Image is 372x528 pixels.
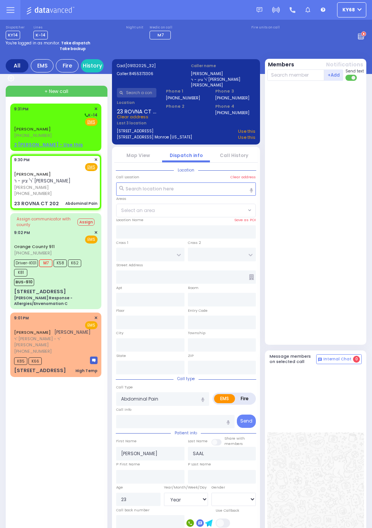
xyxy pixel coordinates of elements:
[116,508,150,513] label: Call back number
[14,336,95,348] span: ר' [PERSON_NAME] - ר' [PERSON_NAME]
[14,126,51,132] a: [PERSON_NAME]
[14,348,52,354] span: [PHONE_NUMBER]
[188,462,211,467] label: P Last Name
[345,68,364,74] span: Send text
[116,353,126,358] label: State
[14,132,52,138] span: [PHONE_NUMBER]
[174,167,198,173] span: Location
[316,354,362,364] button: Internal Chat 0
[44,88,68,95] span: + New call
[238,128,255,135] a: Use this
[14,230,30,236] span: 9:02 PM
[14,367,66,374] div: [STREET_ADDRESS]
[39,259,52,267] span: M7
[56,59,79,72] div: Fire
[14,190,52,196] span: [PHONE_NUMBER]
[126,63,156,69] span: [09132025_32]
[326,61,363,69] button: Notifications
[121,207,155,214] span: Select an area
[68,259,81,267] span: K62
[171,430,201,436] span: Patient info
[191,77,255,82] label: ר' ציון - ר' [PERSON_NAME]
[76,368,98,374] div: High Temp
[117,128,153,135] a: [STREET_ADDRESS]
[188,308,208,313] label: Entry Code
[268,61,294,69] button: Members
[14,278,34,286] span: BUS-910
[54,259,67,267] span: K58
[85,321,98,329] span: EMS
[234,217,256,223] label: Save as POI
[216,508,239,513] label: Use Callback
[14,171,51,177] a: [PERSON_NAME]
[94,229,98,236] span: ✕
[215,88,255,94] span: Phone 3
[60,46,86,52] strong: Take backup
[249,274,254,280] span: Other building occupants
[188,353,194,358] label: ZIP
[94,106,98,112] span: ✕
[191,63,255,69] label: Caller name
[14,357,27,365] span: K85
[230,174,256,180] label: Clear address
[14,141,83,148] u: 2 [PERSON_NAME] - Use this
[116,217,143,223] label: Location Name
[158,32,164,38] span: M7
[17,216,77,228] span: Assign communicator with county
[224,436,245,441] small: Share with
[14,288,66,295] div: [STREET_ADDRESS]
[224,441,243,446] span: members
[188,285,199,291] label: Room
[116,438,137,444] label: First Name
[353,356,360,363] span: 0
[117,63,181,69] label: Cad:
[215,103,255,110] span: Phone 4
[33,25,48,30] label: Lines
[257,7,262,13] img: message.svg
[14,259,38,267] span: Driver-K101
[324,69,343,81] button: +Add
[150,25,173,30] label: Medic on call
[116,174,139,180] label: Call Location
[77,218,95,226] button: Assign
[237,415,256,428] button: Send
[215,95,249,101] label: [PHONE_NUMBER]
[116,182,256,196] input: Search location here
[323,357,352,362] span: Internal Chat
[65,201,98,206] div: Abdominal Pain
[235,394,255,403] label: Fire
[28,357,42,365] span: K66
[188,240,201,245] label: Cross 2
[14,295,98,306] div: [PERSON_NAME] Response - Allergies/Envenomation C
[164,485,208,490] div: Year/Month/Week/Day
[251,25,280,30] label: Fire units on call
[14,106,28,112] span: 9:31 PM
[14,329,51,335] a: [PERSON_NAME]
[87,119,95,125] u: EMS
[33,31,48,39] span: K-14
[6,25,25,30] label: Dispatcher
[188,330,205,336] label: Township
[116,308,125,313] label: Floor
[188,438,208,444] label: Last Name
[14,184,95,191] span: [PERSON_NAME]
[191,82,255,88] label: [PERSON_NAME]
[14,157,30,163] span: 9:30 PM
[117,114,148,120] span: Clear address
[345,74,358,82] label: Turn off text
[116,485,123,490] label: Age
[116,262,143,268] label: Street Address
[126,152,150,159] a: Map View
[6,59,28,72] div: All
[267,69,325,81] input: Search member
[129,71,153,77] span: 8455373306
[117,108,157,114] span: 23 ROVNA CT 202
[14,250,52,256] span: [PHONE_NUMBER]
[117,100,157,105] label: Location
[31,59,54,72] div: EMS
[337,2,366,17] button: ky68
[220,152,248,159] a: Call History
[14,269,27,277] span: K81
[6,31,20,39] span: KY14
[117,88,157,97] input: Search a contact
